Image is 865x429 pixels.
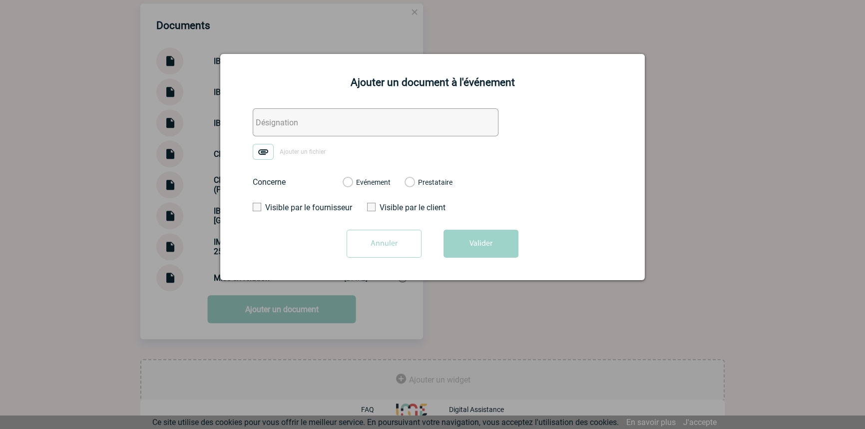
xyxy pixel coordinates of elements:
[343,178,352,187] label: Evénement
[443,230,518,258] button: Valider
[347,230,422,258] input: Annuler
[280,148,326,155] span: Ajouter un fichier
[253,177,333,187] label: Concerne
[253,108,498,136] input: Désignation
[253,203,345,212] label: Visible par le fournisseur
[233,76,632,88] h2: Ajouter un document à l'événement
[367,203,459,212] label: Visible par le client
[405,178,414,187] label: Prestataire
